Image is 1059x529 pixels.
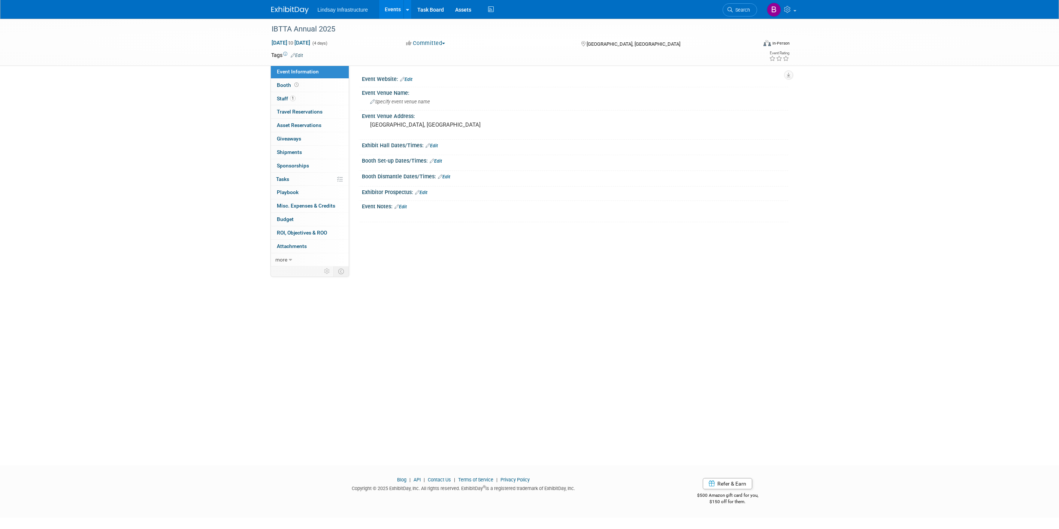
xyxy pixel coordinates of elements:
[271,253,349,266] a: more
[271,186,349,199] a: Playbook
[333,266,349,276] td: Toggle Event Tabs
[271,6,309,14] img: ExhibitDay
[271,119,349,132] a: Asset Reservations
[271,213,349,226] a: Budget
[703,478,752,489] a: Refer & Earn
[428,477,451,483] a: Contact Us
[276,176,289,182] span: Tasks
[362,73,788,83] div: Event Website:
[415,190,427,195] a: Edit
[500,477,530,483] a: Privacy Policy
[408,477,412,483] span: |
[772,40,790,46] div: In-Person
[277,69,319,75] span: Event Information
[271,226,349,239] a: ROI, Objectives & ROO
[287,40,294,46] span: to
[277,189,299,195] span: Playbook
[271,92,349,105] a: Staff1
[275,257,287,263] span: more
[362,187,788,196] div: Exhibitor Prospectus:
[362,171,788,181] div: Booth Dismantle Dates/Times:
[767,3,781,17] img: Brittany Russell
[733,7,750,13] span: Search
[277,149,302,155] span: Shipments
[271,173,349,186] a: Tasks
[277,163,309,169] span: Sponsorships
[321,266,334,276] td: Personalize Event Tab Strip
[271,105,349,118] a: Travel Reservations
[271,132,349,145] a: Giveaways
[271,65,349,78] a: Event Information
[403,39,448,47] button: Committed
[271,159,349,172] a: Sponsorships
[494,477,499,483] span: |
[277,122,321,128] span: Asset Reservations
[271,199,349,212] a: Misc. Expenses & Credits
[312,41,327,46] span: (4 days)
[370,121,531,128] pre: [GEOGRAPHIC_DATA], [GEOGRAPHIC_DATA]
[277,136,301,142] span: Giveaways
[291,53,303,58] a: Edit
[763,40,771,46] img: Format-Inperson.png
[271,79,349,92] a: Booth
[277,216,294,222] span: Budget
[293,82,300,88] span: Booth not reserved yet
[723,3,757,16] a: Search
[414,477,421,483] a: API
[587,41,680,47] span: [GEOGRAPHIC_DATA], [GEOGRAPHIC_DATA]
[269,22,746,36] div: IBTTA Annual 2025
[271,240,349,253] a: Attachments
[271,146,349,159] a: Shipments
[426,143,438,148] a: Edit
[271,51,303,59] td: Tags
[400,77,412,82] a: Edit
[438,174,450,179] a: Edit
[277,230,327,236] span: ROI, Objectives & ROO
[362,140,788,149] div: Exhibit Hall Dates/Times:
[397,477,406,483] a: Blog
[713,39,790,50] div: Event Format
[277,82,300,88] span: Booth
[277,109,323,115] span: Travel Reservations
[277,96,296,102] span: Staff
[667,487,788,505] div: $500 Amazon gift card for you,
[422,477,427,483] span: |
[483,485,485,489] sup: ®
[271,39,311,46] span: [DATE] [DATE]
[277,203,335,209] span: Misc. Expenses & Credits
[318,7,368,13] span: Lindsay Infrastructure
[362,111,788,120] div: Event Venue Address:
[362,201,788,211] div: Event Notes:
[430,158,442,164] a: Edit
[769,51,789,55] div: Event Rating
[370,99,430,105] span: Specify event venue name
[394,204,407,209] a: Edit
[458,477,493,483] a: Terms of Service
[362,155,788,165] div: Booth Set-up Dates/Times:
[667,499,788,505] div: $150 off for them.
[362,87,788,97] div: Event Venue Name:
[290,96,296,101] span: 1
[277,243,307,249] span: Attachments
[271,483,656,492] div: Copyright © 2025 ExhibitDay, Inc. All rights reserved. ExhibitDay is a registered trademark of Ex...
[452,477,457,483] span: |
